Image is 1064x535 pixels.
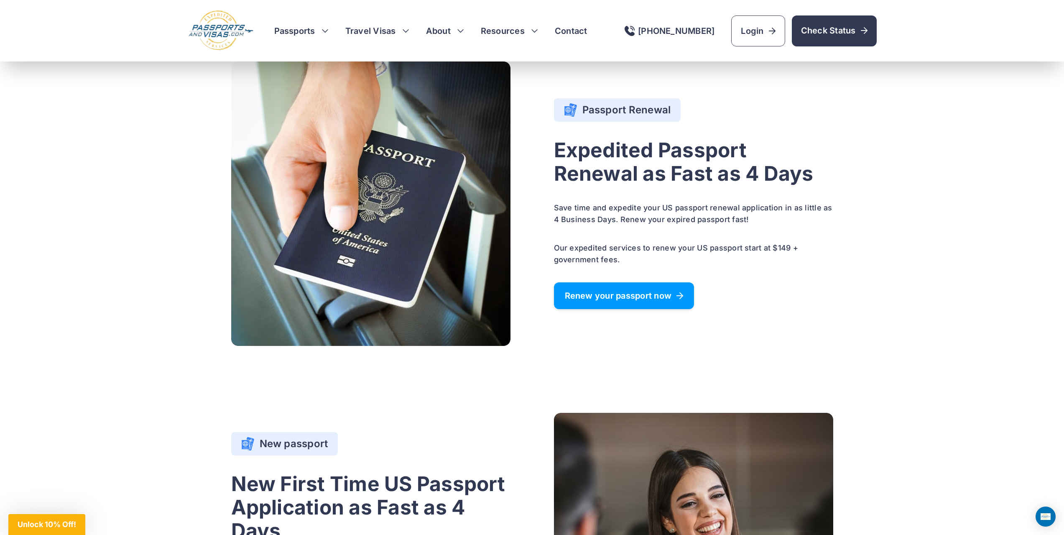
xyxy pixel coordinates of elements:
[731,15,785,46] a: Login
[231,61,510,346] img: Passport Renewal
[241,437,328,451] h4: New passport
[481,25,538,37] h3: Resources
[554,242,833,266] p: Our expedited services to renew your US passport start at $149 + government fees.
[554,138,833,185] h2: Expedited Passport Renewal as Fast as 4 Days
[741,25,775,37] span: Login
[426,25,451,37] a: About
[792,15,877,46] a: Check Status
[801,25,868,36] span: Check Status
[8,514,85,535] div: Unlock 10% Off!
[554,202,833,225] p: Save time and expedite your US passport renewal application in as little as 4 Business Days. Rene...
[564,103,671,117] h4: Passport Renewal
[274,25,329,37] h3: Passports
[554,282,694,309] a: Renew your passport now
[555,25,587,37] a: Contact
[345,25,409,37] h3: Travel Visas
[18,520,76,529] span: Unlock 10% Off!
[1036,507,1056,527] div: Open Intercom Messenger
[565,292,684,300] span: Renew your passport now
[188,10,254,51] img: Logo
[625,26,714,36] a: [PHONE_NUMBER]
